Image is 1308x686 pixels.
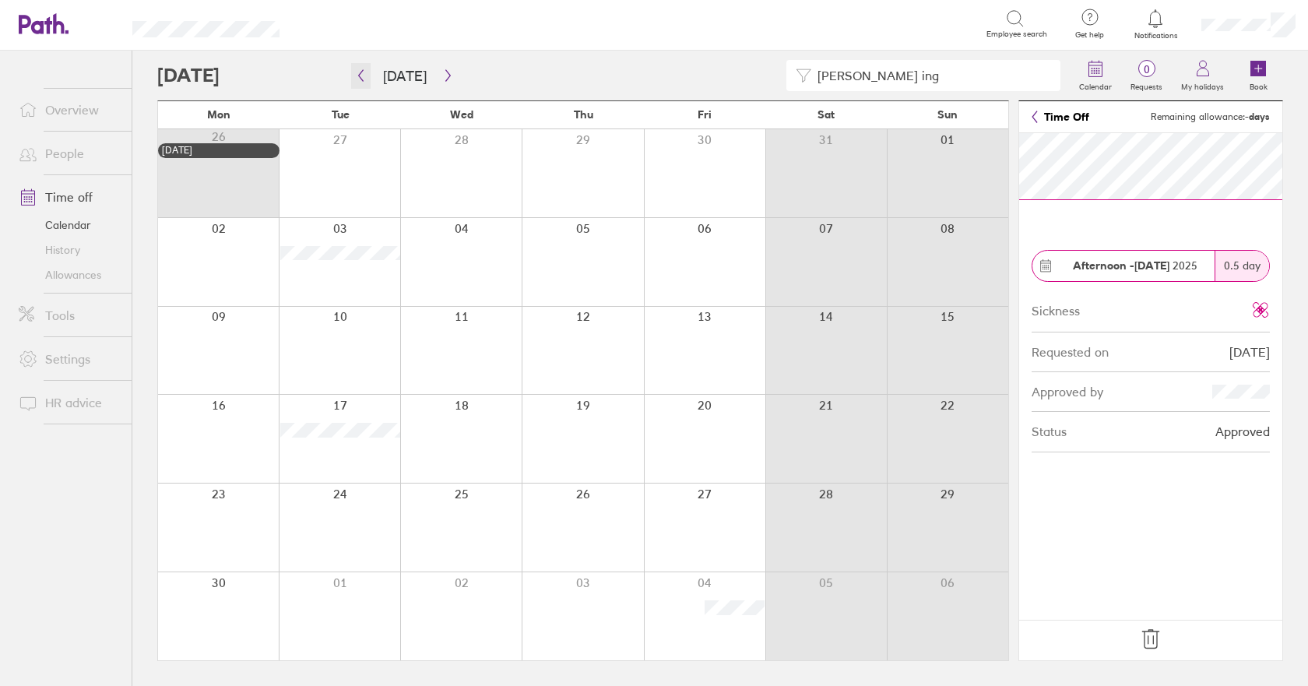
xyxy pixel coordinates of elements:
a: Time Off [1032,111,1089,123]
div: 0.5 day [1215,251,1269,281]
span: 2025 [1073,259,1197,272]
div: [DATE] [162,145,276,156]
a: 0Requests [1121,51,1172,100]
span: Thu [574,108,593,121]
a: Overview [6,94,132,125]
span: Fri [698,108,712,121]
span: Sun [937,108,958,121]
label: My holidays [1172,78,1233,92]
input: Filter by employee [811,61,1051,90]
div: Status [1032,424,1067,438]
a: HR advice [6,387,132,418]
span: Wed [450,108,473,121]
a: Calendar [1070,51,1121,100]
span: 0 [1121,63,1172,76]
span: Tue [332,108,350,121]
a: Time off [6,181,132,213]
div: Approved [1215,424,1270,438]
span: Mon [207,108,230,121]
span: Sat [817,108,835,121]
strong: [DATE] [1134,259,1169,273]
div: [DATE] [1229,345,1270,359]
div: Approved by [1032,385,1103,399]
span: Employee search [986,30,1047,39]
div: Requested on [1032,345,1109,359]
a: People [6,138,132,169]
strong: Afternoon - [1073,259,1134,273]
a: My holidays [1172,51,1233,100]
label: Book [1240,78,1277,92]
a: Notifications [1130,8,1181,40]
a: Settings [6,343,132,375]
span: Remaining allowance: [1151,111,1270,122]
a: History [6,237,132,262]
button: [DATE] [371,63,439,89]
a: Allowances [6,262,132,287]
span: Notifications [1130,31,1181,40]
label: Calendar [1070,78,1121,92]
span: Get help [1064,30,1115,40]
label: Requests [1121,78,1172,92]
div: Search [322,16,361,30]
a: Calendar [6,213,132,237]
div: Sickness [1032,301,1080,318]
a: Tools [6,300,132,331]
strong: - days [1245,111,1270,122]
a: Book [1233,51,1283,100]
